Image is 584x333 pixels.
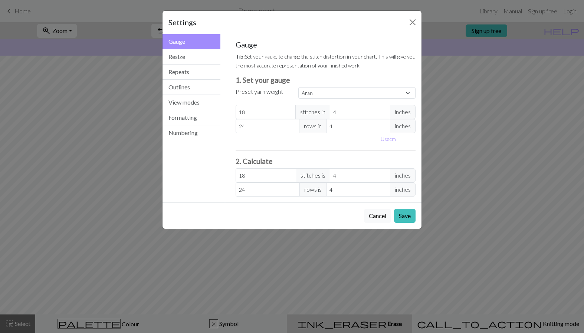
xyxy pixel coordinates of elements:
[236,40,416,49] h5: Gauge
[236,157,416,165] h3: 2. Calculate
[236,53,245,60] strong: Tip:
[407,16,419,28] button: Close
[163,125,220,140] button: Numbering
[163,49,220,65] button: Resize
[295,105,330,119] span: stitches in
[163,80,220,95] button: Outlines
[163,110,220,125] button: Formatting
[163,34,220,49] button: Gauge
[168,17,196,28] h5: Settings
[236,53,416,69] small: Set your gauge to change the stitch distortion in your chart. This will give you the most accurat...
[236,87,283,96] label: Preset yarn weight
[390,105,416,119] span: inches
[390,182,416,197] span: inches
[299,182,327,197] span: rows is
[364,209,391,223] button: Cancel
[163,95,220,110] button: View modes
[390,168,416,182] span: inches
[296,168,330,182] span: stitches is
[390,119,416,133] span: inches
[299,119,327,133] span: rows in
[236,76,416,84] h3: 1. Set your gauge
[394,209,416,223] button: Save
[377,133,399,145] button: Usecm
[163,65,220,80] button: Repeats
